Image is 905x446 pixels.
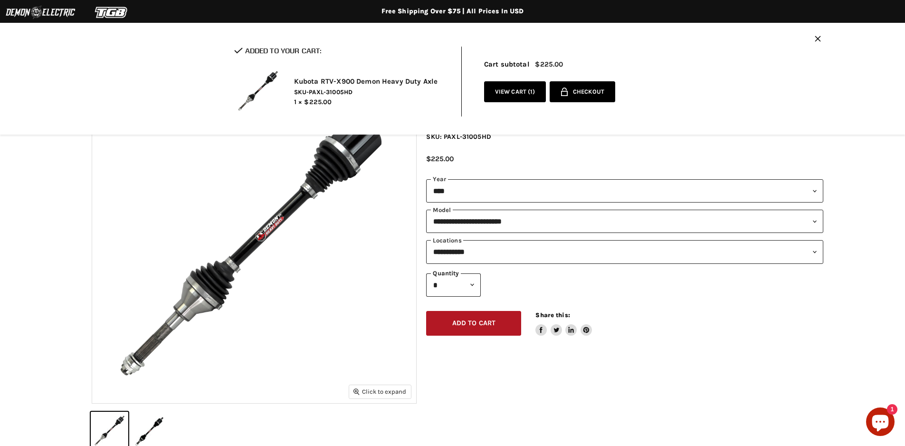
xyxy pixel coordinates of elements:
[573,88,604,96] span: Checkout
[426,311,521,336] button: Add to cart
[535,311,570,319] span: Share this:
[484,81,546,103] a: View cart (1)
[294,98,302,106] span: 1 ×
[863,407,897,438] inbox-online-store-chat: Shopify online store chat
[426,155,454,163] span: $225.00
[76,3,147,21] img: TGB Logo 2
[304,98,332,106] span: $225.00
[5,3,76,21] img: Demon Electric Logo 2
[535,60,563,68] span: $225.00
[294,77,447,87] h2: Kubota RTV-X900 Demon Heavy Duty Axle
[426,240,823,263] select: keys
[426,179,823,203] select: year
[546,81,615,106] form: cart checkout
[234,67,282,115] img: Kubota RTV-X900 Demon Heavy Duty Axle
[426,273,481,297] select: Quantity
[92,79,416,403] img: IMAGE
[452,319,496,327] span: Add to cart
[349,385,411,398] button: Click to expand
[353,388,406,395] span: Click to expand
[426,132,823,142] div: SKU: PAXL-31005HD
[73,7,833,16] div: Free Shipping Over $75 | All Prices In USD
[484,60,530,68] span: Cart subtotal
[535,311,592,336] aside: Share this:
[530,88,533,95] span: 1
[815,36,821,44] button: Close
[550,81,615,103] button: Checkout
[294,88,447,97] span: SKU-PAXL-31005HD
[426,210,823,233] select: modal-name
[234,47,447,55] h2: Added to your cart:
